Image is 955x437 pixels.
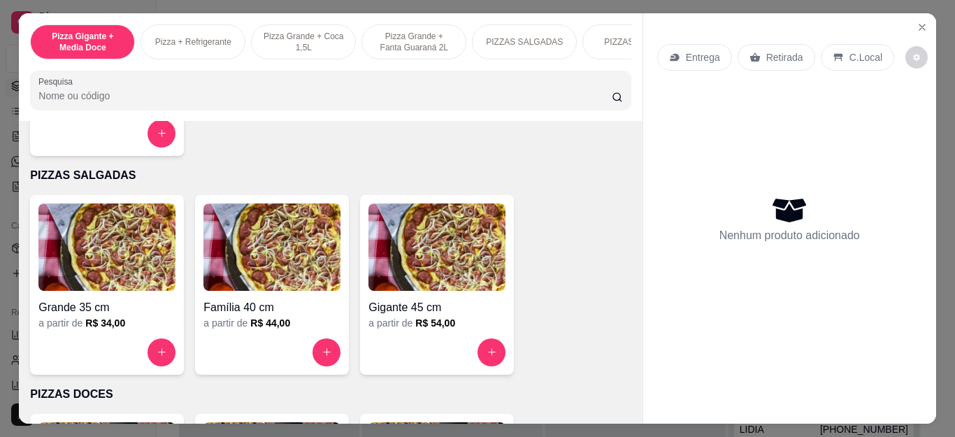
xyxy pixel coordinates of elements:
button: increase-product-quantity [148,120,175,148]
p: PIZZAS DOCES [604,36,666,48]
p: Entrega [686,50,720,64]
p: PIZZAS DOCES [30,386,631,403]
h6: R$ 44,00 [250,316,290,330]
p: PIZZAS SALGADAS [486,36,563,48]
button: decrease-product-quantity [905,46,928,69]
label: Pesquisa [38,76,78,87]
img: product-image [203,203,340,291]
p: Pizza Grande + Coca 1,5L [263,31,344,53]
h4: Gigante 45 cm [368,299,505,316]
h6: R$ 34,00 [85,316,125,330]
p: Nenhum produto adicionado [719,227,860,244]
p: Pizza + Refrigerante [155,36,231,48]
h6: R$ 54,00 [415,316,455,330]
p: Pizza Grande + Fanta Guaraná 2L [373,31,454,53]
div: a partir de [38,316,175,330]
img: product-image [368,203,505,291]
p: Pizza Gigante + Media Doce [42,31,123,53]
button: increase-product-quantity [148,338,175,366]
button: Close [911,16,933,38]
button: increase-product-quantity [313,338,340,366]
div: a partir de [203,316,340,330]
p: C.Local [849,50,882,64]
input: Pesquisa [38,89,612,103]
h4: Família 40 cm [203,299,340,316]
button: increase-product-quantity [477,338,505,366]
h4: Grande 35 cm [38,299,175,316]
p: PIZZAS SALGADAS [30,167,631,184]
p: Retirada [766,50,803,64]
div: a partir de [368,316,505,330]
img: product-image [38,203,175,291]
